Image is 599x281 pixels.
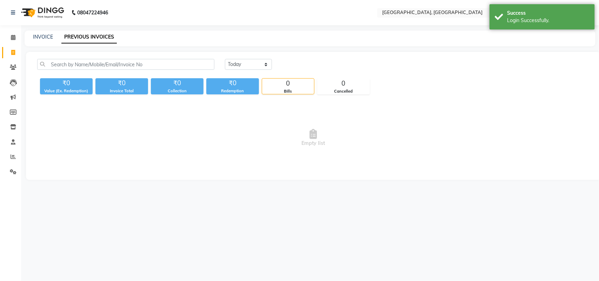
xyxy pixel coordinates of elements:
span: Empty list [37,103,590,173]
a: PREVIOUS INVOICES [61,31,117,44]
div: Invoice Total [95,88,148,94]
img: logo [18,3,66,22]
div: Bills [262,88,314,94]
div: Login Successfully. [507,17,590,24]
div: Success [507,9,590,17]
div: ₹0 [151,78,204,88]
div: ₹0 [95,78,148,88]
div: 0 [318,79,370,88]
a: INVOICE [33,34,53,40]
div: Redemption [206,88,259,94]
div: ₹0 [40,78,93,88]
input: Search by Name/Mobile/Email/Invoice No [37,59,214,70]
div: 0 [262,79,314,88]
div: Value (Ex. Redemption) [40,88,93,94]
div: Cancelled [318,88,370,94]
div: Collection [151,88,204,94]
b: 08047224946 [77,3,108,22]
div: ₹0 [206,78,259,88]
